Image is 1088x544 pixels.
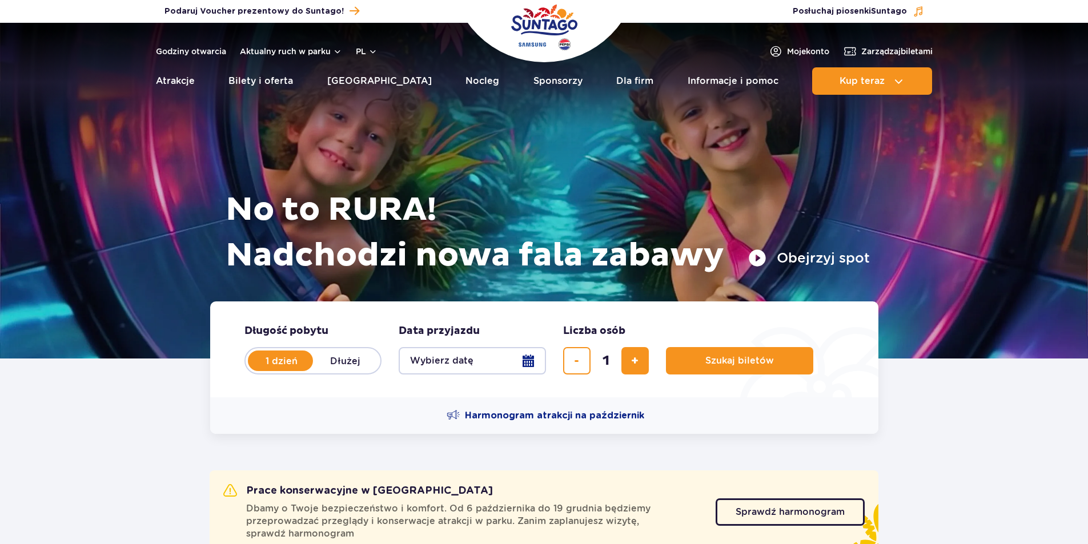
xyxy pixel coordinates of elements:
[156,67,195,95] a: Atrakcje
[226,187,870,279] h1: No to RURA! Nadchodzi nowa fala zabawy
[223,484,493,498] h2: Prace konserwacyjne w [GEOGRAPHIC_DATA]
[447,409,644,422] a: Harmonogram atrakcji na październik
[240,47,342,56] button: Aktualny ruch w parku
[616,67,653,95] a: Dla firm
[666,347,813,374] button: Szukaj biletów
[399,324,480,338] span: Data przyjazdu
[356,46,378,57] button: pl
[705,356,774,366] span: Szukaj biletów
[793,6,924,17] button: Posłuchaj piosenkiSuntago
[871,7,907,15] span: Suntago
[164,3,359,19] a: Podaruj Voucher prezentowy do Suntago!
[861,46,933,57] span: Zarządzaj biletami
[156,46,226,57] a: Godziny otwarcia
[592,347,620,374] input: liczba biletów
[793,6,907,17] span: Posłuchaj piosenki
[399,347,546,374] button: Wybierz datę
[563,347,591,374] button: usuń bilet
[843,45,933,58] a: Zarządzajbiletami
[228,67,293,95] a: Bilety i oferta
[812,67,932,95] button: Kup teraz
[327,67,432,95] a: [GEOGRAPHIC_DATA]
[249,349,314,373] label: 1 dzień
[313,349,378,373] label: Dłużej
[840,76,885,86] span: Kup teraz
[210,301,878,397] form: Planowanie wizyty w Park of Poland
[533,67,583,95] a: Sponsorzy
[465,67,499,95] a: Nocleg
[769,45,829,58] a: Mojekonto
[563,324,625,338] span: Liczba osób
[787,46,829,57] span: Moje konto
[736,507,845,517] span: Sprawdź harmonogram
[246,502,702,540] span: Dbamy o Twoje bezpieczeństwo i komfort. Od 6 października do 19 grudnia będziemy przeprowadzać pr...
[716,498,865,526] a: Sprawdź harmonogram
[688,67,778,95] a: Informacje i pomoc
[621,347,649,374] button: dodaj bilet
[465,409,644,422] span: Harmonogram atrakcji na październik
[244,324,328,338] span: Długość pobytu
[164,6,344,17] span: Podaruj Voucher prezentowy do Suntago!
[748,249,870,267] button: Obejrzyj spot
